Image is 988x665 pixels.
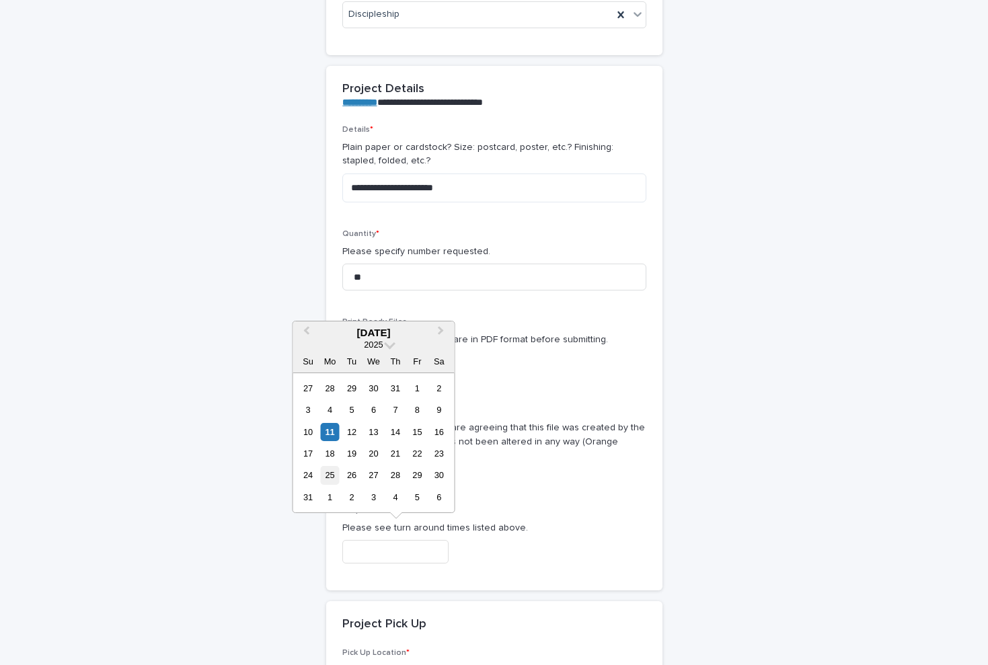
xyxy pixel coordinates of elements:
[321,466,339,484] div: Choose Monday, August 25th, 2025
[430,401,448,419] div: Choose Saturday, August 9th, 2025
[299,444,317,463] div: Choose Sunday, August 17th, 2025
[430,444,448,463] div: Choose Saturday, August 23rd, 2025
[365,352,383,370] div: We
[342,617,426,632] h2: Project Pick Up
[342,444,360,463] div: Choose Tuesday, August 19th, 2025
[321,401,339,419] div: Choose Monday, August 4th, 2025
[430,352,448,370] div: Sa
[342,352,360,370] div: Tu
[342,245,646,259] p: Please specify number requested.
[342,649,410,657] span: Pick Up Location
[342,318,407,326] span: Print Ready Files
[365,488,383,506] div: Choose Wednesday, September 3rd, 2025
[365,379,383,397] div: Choose Wednesday, July 30th, 2025
[365,444,383,463] div: Choose Wednesday, August 20th, 2025
[430,423,448,441] div: Choose Saturday, August 16th, 2025
[342,421,646,463] p: By checking this box you are agreeing that this file was created by the NW creative team and has ...
[386,352,404,370] div: Th
[342,521,646,535] p: Please see turn around times listed above.
[321,352,339,370] div: Mo
[342,126,373,134] span: Details
[430,488,448,506] div: Choose Saturday, September 6th, 2025
[299,379,317,397] div: Choose Sunday, July 27th, 2025
[408,488,426,506] div: Choose Friday, September 5th, 2025
[365,423,383,441] div: Choose Wednesday, August 13th, 2025
[321,379,339,397] div: Choose Monday, July 28th, 2025
[321,423,339,441] div: Choose Monday, August 11th, 2025
[365,401,383,419] div: Choose Wednesday, August 6th, 2025
[342,333,646,347] p: Please be sure your files are in PDF format before submitting.
[342,488,360,506] div: Choose Tuesday, September 2nd, 2025
[299,401,317,419] div: Choose Sunday, August 3rd, 2025
[342,401,360,419] div: Choose Tuesday, August 5th, 2025
[386,379,404,397] div: Choose Thursday, July 31st, 2025
[386,423,404,441] div: Choose Thursday, August 14th, 2025
[408,423,426,441] div: Choose Friday, August 15th, 2025
[348,7,400,22] span: Discipleship
[386,488,404,506] div: Choose Thursday, September 4th, 2025
[321,488,339,506] div: Choose Monday, September 1st, 2025
[386,444,404,463] div: Choose Thursday, August 21st, 2025
[408,401,426,419] div: Choose Friday, August 8th, 2025
[364,340,383,350] span: 2025
[342,230,379,238] span: Quantity
[297,377,450,508] div: month 2025-08
[342,141,646,169] p: Plain paper or cardstock? Size: postcard, poster, etc.? Finishing: stapled, folded, etc.?
[342,466,360,484] div: Choose Tuesday, August 26th, 2025
[432,323,453,344] button: Next Month
[408,379,426,397] div: Choose Friday, August 1st, 2025
[321,444,339,463] div: Choose Monday, August 18th, 2025
[365,466,383,484] div: Choose Wednesday, August 27th, 2025
[386,401,404,419] div: Choose Thursday, August 7th, 2025
[299,352,317,370] div: Su
[408,352,426,370] div: Fr
[430,379,448,397] div: Choose Saturday, August 2nd, 2025
[342,423,360,441] div: Choose Tuesday, August 12th, 2025
[408,444,426,463] div: Choose Friday, August 22nd, 2025
[293,327,454,339] div: [DATE]
[430,466,448,484] div: Choose Saturday, August 30th, 2025
[299,488,317,506] div: Choose Sunday, August 31st, 2025
[342,82,424,97] h2: Project Details
[294,323,315,344] button: Previous Month
[299,466,317,484] div: Choose Sunday, August 24th, 2025
[386,466,404,484] div: Choose Thursday, August 28th, 2025
[299,423,317,441] div: Choose Sunday, August 10th, 2025
[342,379,360,397] div: Choose Tuesday, July 29th, 2025
[408,466,426,484] div: Choose Friday, August 29th, 2025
